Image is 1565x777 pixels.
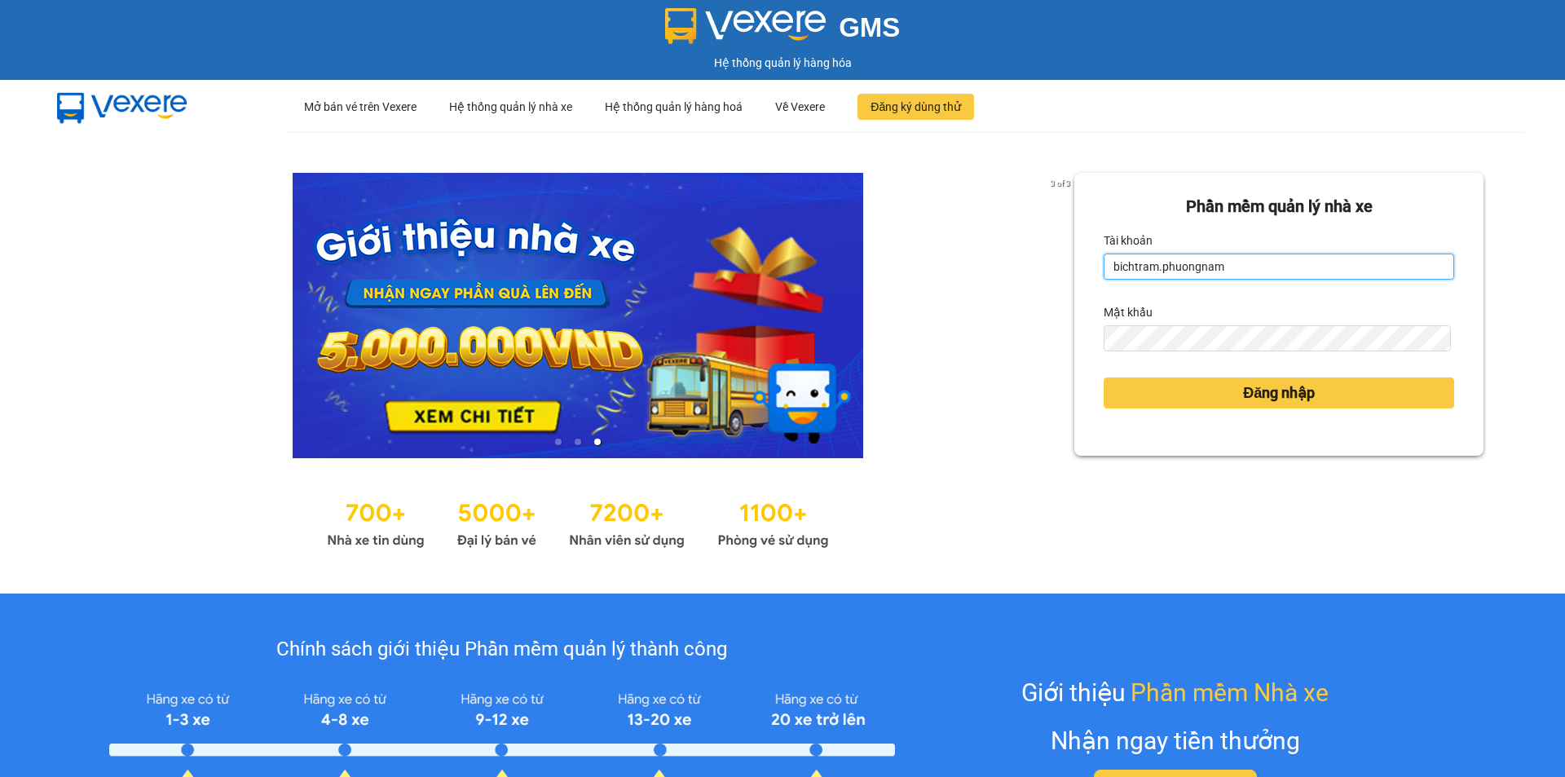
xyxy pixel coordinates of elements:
[839,12,900,42] span: GMS
[304,81,417,133] div: Mở bán vé trên Vexere
[871,98,961,116] span: Đăng ký dùng thử
[665,24,901,38] a: GMS
[1021,673,1329,712] div: Giới thiệu
[1051,722,1300,760] div: Nhận ngay tiền thưởng
[1104,227,1153,254] label: Tài khoản
[109,634,894,665] div: Chính sách giới thiệu Phần mềm quản lý thành công
[4,54,1561,72] div: Hệ thống quản lý hàng hóa
[1104,254,1454,280] input: Tài khoản
[1051,173,1074,458] button: next slide / item
[1131,673,1329,712] span: Phần mềm Nhà xe
[82,173,104,458] button: previous slide / item
[41,80,204,134] img: mbUUG5Q.png
[594,439,601,445] li: slide item 3
[1104,194,1454,219] div: Phần mềm quản lý nhà xe
[1104,299,1153,325] label: Mật khẩu
[605,81,743,133] div: Hệ thống quản lý hàng hoá
[1104,325,1450,351] input: Mật khẩu
[857,94,974,120] button: Đăng ký dùng thử
[1104,377,1454,408] button: Đăng nhập
[327,491,829,553] img: Statistics.png
[1046,173,1074,194] p: 3 of 3
[555,439,562,445] li: slide item 1
[775,81,825,133] div: Về Vexere
[449,81,572,133] div: Hệ thống quản lý nhà xe
[1243,382,1315,404] span: Đăng nhập
[665,8,827,44] img: logo 2
[575,439,581,445] li: slide item 2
